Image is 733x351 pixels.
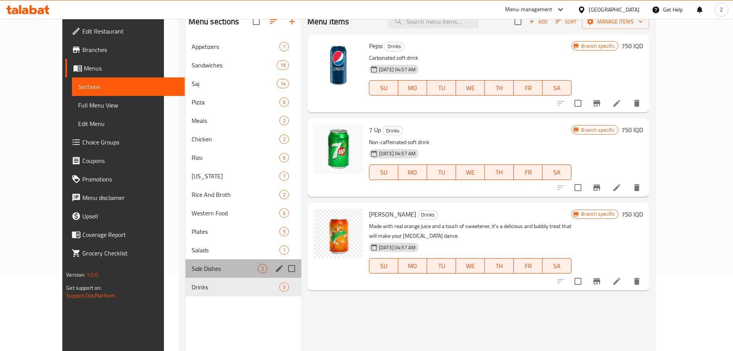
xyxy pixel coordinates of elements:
[279,282,289,292] div: items
[185,34,301,299] nav: Menu sections
[570,95,586,111] span: Select to update
[78,119,179,128] span: Edit Menu
[185,278,301,296] div: Drinks3
[82,193,179,202] span: Menu disclaimer
[588,94,606,113] button: Branch-specific-item
[488,167,511,178] span: TH
[514,165,543,180] button: FR
[456,165,485,180] button: WE
[418,210,437,219] span: Drinks
[401,82,424,94] span: MO
[78,101,179,110] span: Full Menu View
[526,16,551,28] button: Add
[279,153,289,162] div: items
[459,167,482,178] span: WE
[280,43,289,50] span: 1
[456,258,485,274] button: WE
[279,208,289,218] div: items
[528,17,549,26] span: Add
[65,188,185,207] a: Menu disclaimer
[369,40,382,52] span: Pepsi
[517,167,539,178] span: FR
[384,42,404,51] div: Drinks
[279,245,289,255] div: items
[185,241,301,259] div: Salads1
[376,150,419,157] span: [DATE] 04:57 AM
[430,260,453,272] span: TU
[258,265,267,272] span: 2
[382,126,403,135] div: Drinks
[274,263,285,274] button: edit
[192,97,279,107] span: Pizza
[65,133,185,151] a: Choice Groups
[427,165,456,180] button: TU
[192,227,279,236] span: Plates
[65,207,185,225] a: Upsell
[185,37,301,56] div: Appetizers1
[554,16,579,28] button: Sort
[612,99,621,108] a: Edit menu item
[398,258,427,274] button: MO
[307,16,349,27] h2: Menu items
[551,16,582,28] span: Sort items
[279,171,289,181] div: items
[192,134,279,144] div: Chicken
[82,249,179,258] span: Grocery Checklist
[369,138,572,147] p: Non-caffeinated soft drink
[87,270,99,280] span: 1.0.0
[621,124,643,135] h6: 750 IQD
[279,97,289,107] div: items
[372,167,395,178] span: SU
[82,156,179,165] span: Coupons
[185,222,301,241] div: Plates5
[401,260,424,272] span: MO
[82,230,179,239] span: Coverage Report
[514,258,543,274] button: FR
[621,209,643,220] h6: 750 IQD
[314,40,363,90] img: Pepsi
[456,80,485,96] button: WE
[720,5,723,14] span: Z
[427,258,456,274] button: TU
[526,16,551,28] span: Add item
[185,74,301,93] div: Saj14
[280,228,289,235] span: 5
[372,260,395,272] span: SU
[65,22,185,40] a: Edit Restaurant
[192,190,279,199] span: Rice And Broth
[514,80,543,96] button: FR
[185,93,301,111] div: Pizza6
[589,5,639,14] div: [GEOGRAPHIC_DATA]
[189,16,239,27] h2: Menu sections
[459,82,482,94] span: WE
[376,244,419,251] span: [DATE] 04:57 AM
[517,82,539,94] span: FR
[192,42,279,51] span: Appetizers
[485,165,514,180] button: TH
[185,111,301,130] div: Meals2
[621,40,643,51] h6: 750 IQD
[279,134,289,144] div: items
[277,62,289,69] span: 19
[66,270,85,280] span: Version:
[376,66,419,73] span: [DATE] 04:57 AM
[546,167,568,178] span: SA
[430,82,453,94] span: TU
[485,80,514,96] button: TH
[279,116,289,125] div: items
[65,59,185,77] a: Menus
[612,183,621,192] a: Edit menu item
[192,282,279,292] div: Drinks
[588,178,606,197] button: Branch-specific-item
[369,208,416,220] span: [PERSON_NAME]
[283,12,301,31] button: Add section
[264,12,283,31] span: Sort sections
[582,15,649,29] button: Manage items
[82,212,179,221] span: Upsell
[578,126,618,134] span: Branch specific
[192,245,279,255] span: Salads
[384,42,404,51] span: Drinks
[192,153,279,162] span: Rizo
[279,42,289,51] div: items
